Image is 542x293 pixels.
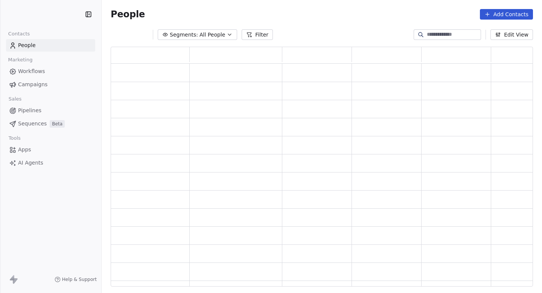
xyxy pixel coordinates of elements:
[6,78,95,91] a: Campaigns
[18,120,47,128] span: Sequences
[170,31,198,39] span: Segments:
[5,93,25,105] span: Sales
[18,146,31,154] span: Apps
[6,65,95,78] a: Workflows
[6,157,95,169] a: AI Agents
[18,41,36,49] span: People
[6,143,95,156] a: Apps
[111,9,145,20] span: People
[50,120,65,128] span: Beta
[480,9,533,20] button: Add Contacts
[6,39,95,52] a: People
[490,29,533,40] button: Edit View
[18,159,43,167] span: AI Agents
[18,81,47,89] span: Campaigns
[5,54,36,66] span: Marketing
[199,31,225,39] span: All People
[6,104,95,117] a: Pipelines
[18,107,41,114] span: Pipelines
[242,29,273,40] button: Filter
[62,276,97,282] span: Help & Support
[5,133,24,144] span: Tools
[6,118,95,130] a: SequencesBeta
[55,276,97,282] a: Help & Support
[18,67,45,75] span: Workflows
[5,28,33,40] span: Contacts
